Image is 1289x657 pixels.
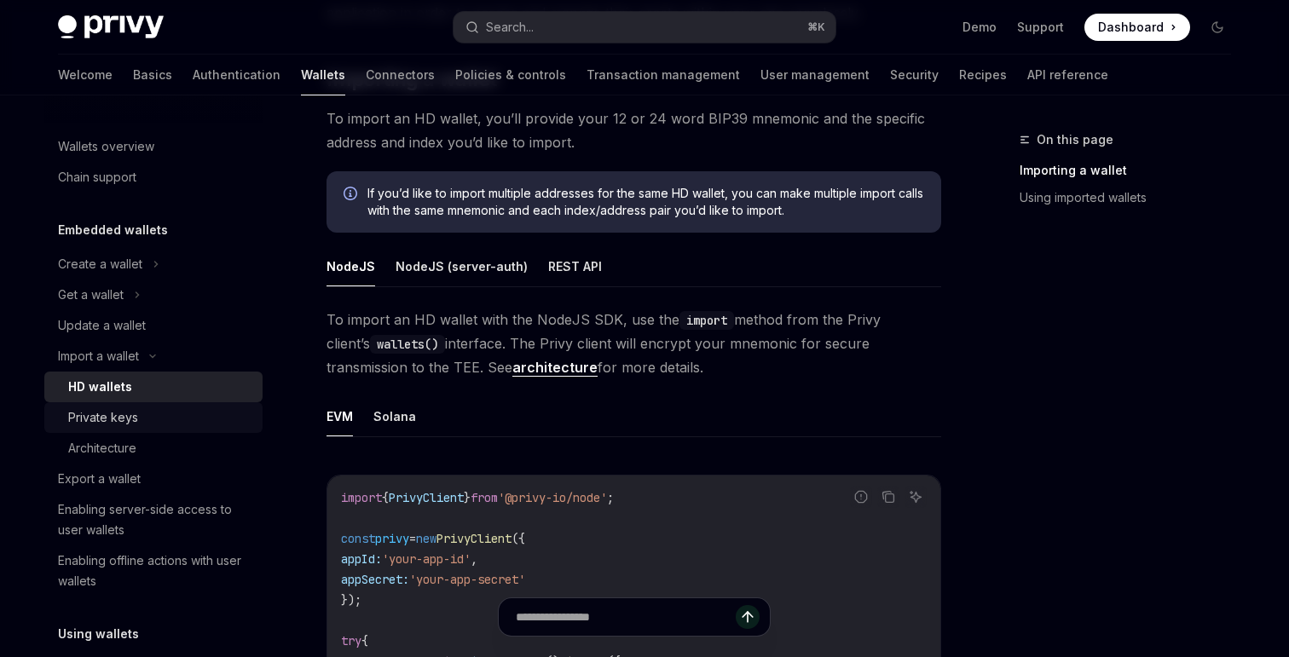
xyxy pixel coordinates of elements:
a: Enabling server-side access to user wallets [44,494,263,545]
a: Enabling offline actions with user wallets [44,545,263,596]
div: HD wallets [68,377,132,397]
button: REST API [548,246,602,286]
div: Chain support [58,167,136,187]
span: 'your-app-secret' [409,572,525,587]
a: Policies & controls [455,55,566,95]
a: API reference [1027,55,1108,95]
div: Create a wallet [58,254,142,274]
div: Update a wallet [58,315,146,336]
a: Recipes [959,55,1007,95]
span: '@privy-io/node' [498,490,607,505]
span: { [382,490,389,505]
a: Welcome [58,55,113,95]
button: Report incorrect code [850,486,872,508]
div: Export a wallet [58,469,141,489]
h5: Using wallets [58,624,139,644]
span: To import an HD wallet, you’ll provide your 12 or 24 word BIP39 mnemonic and the specific address... [327,107,941,154]
input: Ask a question... [516,598,736,636]
span: On this page [1037,130,1113,150]
span: 'your-app-id' [382,551,471,567]
span: ({ [512,531,525,546]
a: Security [890,55,939,95]
a: Wallets overview [44,131,263,162]
span: const [341,531,375,546]
div: Wallets overview [58,136,154,157]
h5: Embedded wallets [58,220,168,240]
span: To import an HD wallet with the NodeJS SDK, use the method from the Privy client’s interface. The... [327,308,941,379]
div: Enabling server-side access to user wallets [58,499,252,540]
a: Authentication [193,55,280,95]
a: Transaction management [587,55,740,95]
button: Search...⌘K [454,12,835,43]
button: Import a wallet [44,341,263,372]
button: Toggle dark mode [1204,14,1231,41]
button: Create a wallet [44,249,263,280]
span: new [416,531,436,546]
button: EVM [327,396,353,436]
span: privy [375,531,409,546]
span: Dashboard [1098,19,1164,36]
div: Search... [486,17,534,37]
a: Basics [133,55,172,95]
button: NodeJS (server-auth) [396,246,528,286]
span: , [471,551,477,567]
a: Connectors [366,55,435,95]
img: dark logo [58,15,164,39]
code: wallets() [370,335,445,354]
div: Import a wallet [58,346,139,366]
a: Wallets [301,55,345,95]
button: Copy the contents from the code block [877,486,899,508]
a: Chain support [44,162,263,193]
a: Export a wallet [44,464,263,494]
a: Support [1017,19,1064,36]
a: architecture [512,359,598,377]
div: Architecture [68,438,136,458]
span: from [471,490,498,505]
span: import [341,490,382,505]
div: Get a wallet [58,285,124,305]
svg: Info [344,187,361,204]
span: ⌘ K [807,20,825,34]
button: Get a wallet [44,280,263,310]
span: appSecret: [341,572,409,587]
a: Demo [962,19,997,36]
a: Importing a wallet [1020,157,1245,184]
span: = [409,531,416,546]
span: appId: [341,551,382,567]
a: User management [760,55,870,95]
div: Enabling offline actions with user wallets [58,550,252,591]
a: HD wallets [44,372,263,402]
code: import [679,311,734,330]
a: Dashboard [1084,14,1190,41]
span: ; [607,490,614,505]
button: Solana [373,396,416,436]
a: Update a wallet [44,310,263,341]
span: PrivyClient [436,531,512,546]
div: Private keys [68,407,138,428]
a: Architecture [44,433,263,464]
span: PrivyClient [389,490,464,505]
a: Using imported wallets [1020,184,1245,211]
a: Private keys [44,402,263,433]
button: Ask AI [905,486,927,508]
span: } [464,490,471,505]
span: If you’d like to import multiple addresses for the same HD wallet, you can make multiple import c... [367,185,924,219]
button: Send message [736,605,760,629]
button: NodeJS [327,246,375,286]
span: }); [341,592,361,608]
